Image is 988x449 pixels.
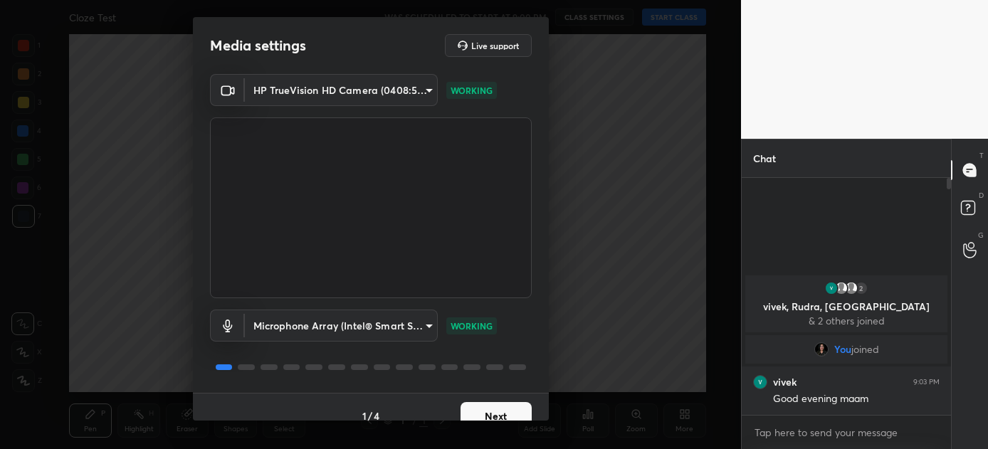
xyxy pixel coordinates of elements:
img: default.png [834,281,848,295]
p: T [979,150,984,161]
div: 9:03 PM [913,378,940,386]
div: Good evening maam [773,392,940,406]
span: joined [851,344,879,355]
h4: 4 [374,408,379,423]
button: Next [461,402,532,430]
div: HP TrueVision HD Camera (0408:5365) [245,310,438,342]
div: grid [742,273,951,415]
div: HP TrueVision HD Camera (0408:5365) [245,74,438,106]
p: Chat [742,139,787,177]
p: vivek, Rudra, [GEOGRAPHIC_DATA] [754,301,939,312]
p: G [978,230,984,241]
h2: Media settings [210,36,306,55]
img: e08afb1adbab4fda801bfe2e535ac9a4.jpg [814,342,829,356]
h6: vivek [773,376,797,389]
p: WORKING [451,319,493,332]
h5: Live support [471,41,519,50]
span: You [834,344,851,355]
p: D [979,190,984,201]
img: default.png [844,281,858,295]
div: 2 [854,281,868,295]
p: & 2 others joined [754,315,939,327]
img: 64c2bbf2dcb4447d9a5934f71ba3de3d.jpg [824,281,839,295]
img: 64c2bbf2dcb4447d9a5934f71ba3de3d.jpg [753,375,767,389]
p: WORKING [451,84,493,97]
h4: / [368,408,372,423]
h4: 1 [362,408,367,423]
